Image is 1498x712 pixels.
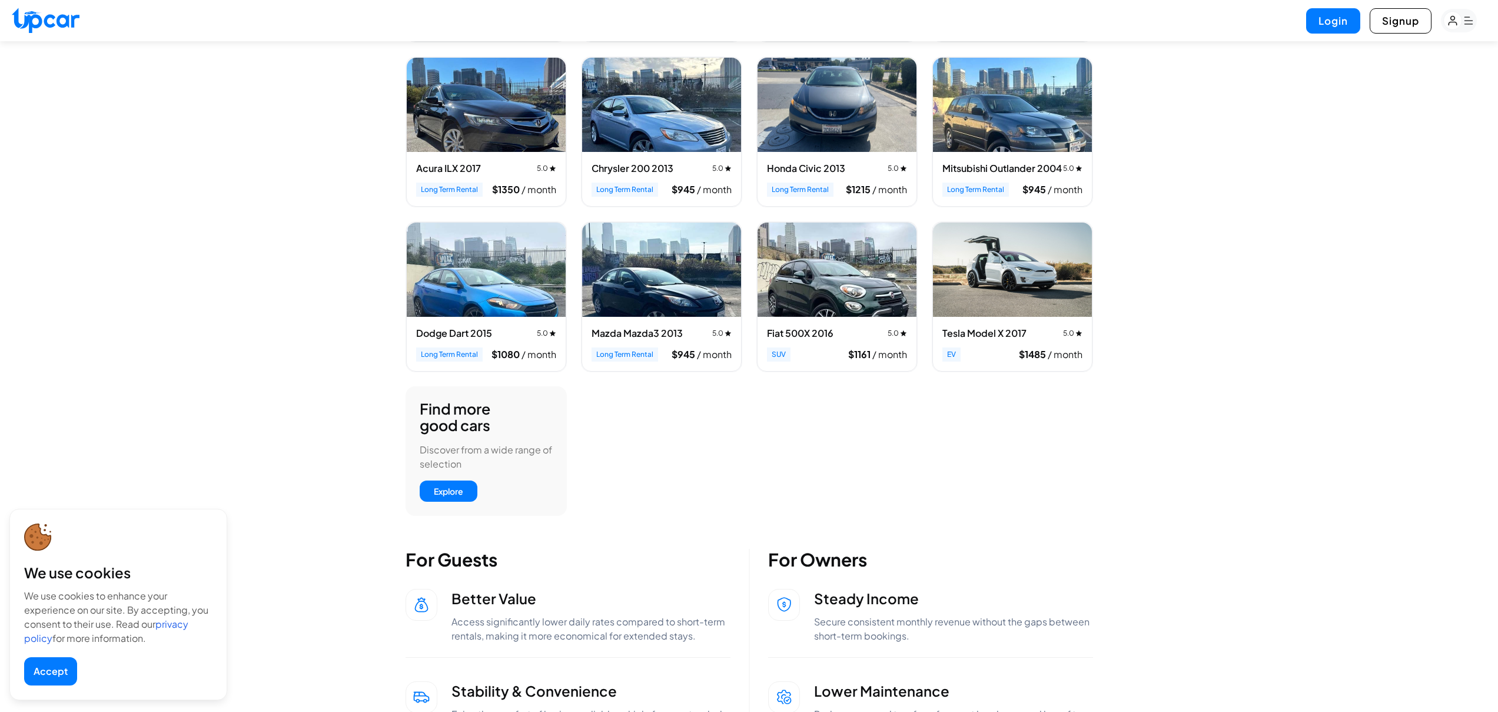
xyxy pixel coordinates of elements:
p: Secure consistent monthly revenue without the gaps between short-term bookings. [814,615,1093,643]
button: Accept [24,657,77,685]
h2: For Guests [406,549,730,570]
div: We use cookies [24,563,212,582]
h3: Lower Maintenance [814,681,1093,700]
h3: Better Value [451,589,730,608]
span: $ 1161 [848,348,872,360]
img: Fiat 500X 2016 [758,223,916,317]
h3: Mazda Mazda3 2013 [592,326,683,340]
img: Acura ILX 2017 [407,58,566,152]
p: Access significantly lower daily rates compared to short-term rentals, making it more economical ... [451,615,730,643]
span: 5.0 [537,329,556,338]
span: Long Term Rental [416,347,483,362]
img: star [549,165,556,172]
img: Honda Civic 2013 [758,58,916,152]
h3: Steady Income [814,589,1093,608]
h3: Find more good cars [420,400,490,433]
span: 5.0 [888,329,907,338]
span: 5.0 [712,164,732,173]
h3: Honda Civic 2013 [767,161,845,175]
span: $ 945 [672,348,697,360]
span: EV [942,347,961,362]
img: Mitsubishi Outlander 2004 [933,58,1092,152]
button: Signup [1370,8,1431,34]
img: star [1075,330,1082,337]
img: income.svg [776,597,792,613]
span: 5.0 [1063,329,1082,338]
button: Login [1306,8,1360,34]
h3: Mitsubishi Outlander 2004 [942,161,1062,175]
img: Mazda Mazda3 2013 [582,223,741,317]
h3: Fiat 500X 2016 [767,326,833,340]
span: $ 1080 [491,348,522,360]
img: star [549,330,556,337]
img: star [900,165,907,172]
div: We use cookies to enhance your experience on our site. By accepting, you consent to their use. Re... [24,589,212,645]
span: / month [1048,348,1082,360]
span: Long Term Rental [416,183,483,197]
img: Chrysler 200 2013 [582,58,741,152]
span: 5.0 [888,164,907,173]
span: / month [522,183,556,196]
span: / month [872,348,907,360]
p: Discover from a wide range of selection [420,443,553,471]
h3: Acura ILX 2017 [416,161,481,175]
img: Dodge Dart 2015 [407,223,566,317]
span: $ 1485 [1019,348,1048,360]
img: lower-maintenance.svg [776,689,792,706]
h3: Dodge Dart 2015 [416,326,492,340]
img: star [725,165,732,172]
div: View details for Honda Civic 2013 [757,57,917,207]
span: Long Term Rental [592,347,658,362]
span: Long Term Rental [942,183,1009,197]
span: $ 945 [1022,183,1048,196]
span: 5.0 [1063,164,1082,173]
img: blue-van.svg [413,689,430,706]
span: SUV [767,347,790,362]
img: star [1075,165,1082,172]
div: View details for Mitsubishi Outlander 2004 [932,57,1092,207]
img: star [900,330,907,337]
img: Upcar Logo [12,8,79,33]
span: / month [522,348,556,360]
h3: Chrysler 200 2013 [592,161,673,175]
img: blue-money-bag.svg [413,597,430,613]
div: View details for Acura ILX 2017 [406,57,566,207]
span: / month [872,183,907,196]
h3: Stability & Convenience [451,681,730,700]
div: View details for Dodge Dart 2015 [406,222,566,372]
span: / month [1048,183,1082,196]
div: View details for Fiat 500X 2016 [757,222,917,372]
div: View details for Mazda Mazda3 2013 [582,222,742,372]
span: Long Term Rental [592,183,658,197]
h3: Tesla Model X 2017 [942,326,1027,340]
span: $ 1350 [492,183,522,196]
div: View details for Chrysler 200 2013 [582,57,742,207]
span: Long Term Rental [767,183,833,197]
span: / month [697,348,732,360]
div: View details for Tesla Model X 2017 [932,222,1092,372]
span: 5.0 [537,164,556,173]
span: / month [697,183,732,196]
span: $ 945 [672,183,697,196]
span: 5.0 [712,329,732,338]
h2: For Owners [768,549,1093,570]
img: star [725,330,732,337]
span: $ 1215 [846,183,872,196]
img: cookie-icon.svg [24,524,52,551]
button: Explore [420,481,477,502]
img: Tesla Model X 2017 [933,223,1092,317]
